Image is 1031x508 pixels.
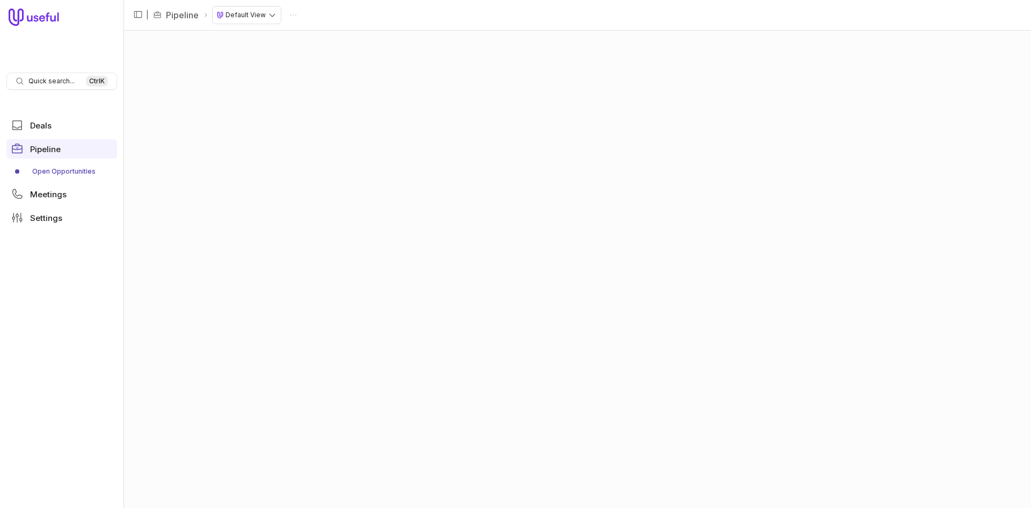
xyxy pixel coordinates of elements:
[6,116,117,135] a: Deals
[6,208,117,227] a: Settings
[166,9,199,22] a: Pipeline
[86,76,108,87] kbd: Ctrl K
[6,139,117,159] a: Pipeline
[30,145,61,153] span: Pipeline
[28,77,75,85] span: Quick search...
[6,184,117,204] a: Meetings
[130,6,146,23] button: Collapse sidebar
[30,190,67,198] span: Meetings
[146,9,149,22] span: |
[6,163,117,180] div: Pipeline submenu
[30,121,52,130] span: Deals
[30,214,62,222] span: Settings
[285,7,301,23] button: Actions
[6,163,117,180] a: Open Opportunities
